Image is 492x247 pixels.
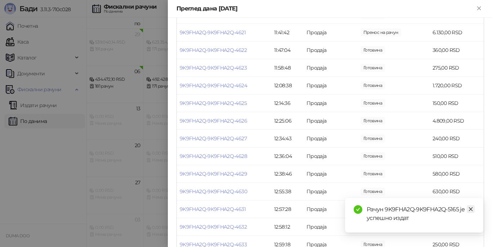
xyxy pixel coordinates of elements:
span: 630,00 [361,188,385,195]
a: 9K9FHA2Q-9K9FHA2Q-4628 [180,153,247,159]
a: 9K9FHA2Q-9K9FHA2Q-4627 [180,135,247,142]
td: 12:58:12 [271,218,304,236]
td: 11:58:48 [271,59,304,77]
td: Продаја [304,59,358,77]
td: Продаја [304,94,358,112]
td: Продаја [304,218,358,236]
td: Продаја [304,147,358,165]
span: 4.809,00 [361,117,385,125]
span: 360,00 [361,46,385,54]
td: 11:47:04 [271,41,304,59]
span: close [468,207,473,212]
a: 9K9FHA2Q-9K9FHA2Q-4622 [180,47,247,53]
td: 12:38:46 [271,165,304,183]
a: 9K9FHA2Q-9K9FHA2Q-4631 [180,206,246,212]
td: 4.809,00 RSD [430,112,484,130]
span: 150,00 [361,99,385,107]
a: 9K9FHA2Q-9K9FHA2Q-4632 [180,224,247,230]
td: 275,00 RSD [430,59,484,77]
span: 6.130,00 [361,28,401,36]
a: 9K9FHA2Q-9K9FHA2Q-4625 [180,100,247,106]
td: 150,00 RSD [430,94,484,112]
td: Продаја [304,200,358,218]
td: 1.720,00 RSD [430,77,484,94]
td: Продаја [304,112,358,130]
td: 12:14:36 [271,94,304,112]
td: Продаја [304,24,358,41]
span: 580,00 [361,170,385,178]
td: 630,00 RSD [430,183,484,200]
a: 9K9FHA2Q-9K9FHA2Q-4621 [180,29,246,36]
td: Продаја [304,165,358,183]
button: Close [475,4,483,13]
td: Продаја [304,41,358,59]
span: check-circle [354,205,362,214]
span: 240,00 [361,134,385,142]
td: 12:55:38 [271,183,304,200]
td: 240,00 RSD [430,130,484,147]
td: Продаја [304,183,358,200]
a: 9K9FHA2Q-9K9FHA2Q-4626 [180,118,247,124]
span: 275,00 [361,64,385,72]
td: 6.130,00 RSD [430,24,484,41]
td: 12:08:38 [271,77,304,94]
td: 12:36:04 [271,147,304,165]
div: Преглед дана [DATE] [176,4,475,13]
td: Продаја [304,130,358,147]
span: 510,00 [361,152,385,160]
a: 9K9FHA2Q-9K9FHA2Q-4630 [180,188,247,195]
td: 12:57:28 [271,200,304,218]
td: 510,00 RSD [430,147,484,165]
td: 580,00 RSD [430,165,484,183]
a: 9K9FHA2Q-9K9FHA2Q-4620 [180,12,247,18]
span: 1.720,00 [361,81,385,89]
a: Close [467,205,475,213]
td: 360,00 RSD [430,41,484,59]
a: 9K9FHA2Q-9K9FHA2Q-4629 [180,171,247,177]
div: Рачун 9K9FHA2Q-9K9FHA2Q-5165 је успешно издат [367,205,475,222]
a: 9K9FHA2Q-9K9FHA2Q-4623 [180,65,247,71]
a: 9K9FHA2Q-9K9FHA2Q-4624 [180,82,247,89]
td: 12:25:06 [271,112,304,130]
td: 11:41:42 [271,24,304,41]
td: Продаја [304,77,358,94]
td: 12:34:43 [271,130,304,147]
